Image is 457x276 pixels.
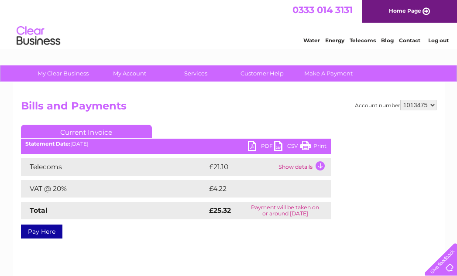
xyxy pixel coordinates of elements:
[21,158,207,176] td: Telecoms
[93,65,165,82] a: My Account
[303,37,320,44] a: Water
[399,37,420,44] a: Contact
[350,37,376,44] a: Telecoms
[325,37,344,44] a: Energy
[300,141,326,153] a: Print
[21,100,436,116] h2: Bills and Payments
[21,125,152,138] a: Current Invoice
[207,180,310,198] td: £4.22
[21,141,331,147] div: [DATE]
[30,206,48,215] strong: Total
[292,65,364,82] a: Make A Payment
[381,37,394,44] a: Blog
[355,100,436,110] div: Account number
[25,140,70,147] b: Statement Date:
[428,37,449,44] a: Log out
[276,158,331,176] td: Show details
[21,225,62,239] a: Pay Here
[21,180,207,198] td: VAT @ 20%
[16,23,61,49] img: logo.png
[160,65,232,82] a: Services
[240,202,331,219] td: Payment will be taken on or around [DATE]
[207,158,276,176] td: £21.10
[209,206,231,215] strong: £25.32
[23,5,435,42] div: Clear Business is a trading name of Verastar Limited (registered in [GEOGRAPHIC_DATA] No. 3667643...
[274,141,300,153] a: CSV
[226,65,298,82] a: Customer Help
[248,141,274,153] a: PDF
[292,4,353,15] a: 0333 014 3131
[27,65,99,82] a: My Clear Business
